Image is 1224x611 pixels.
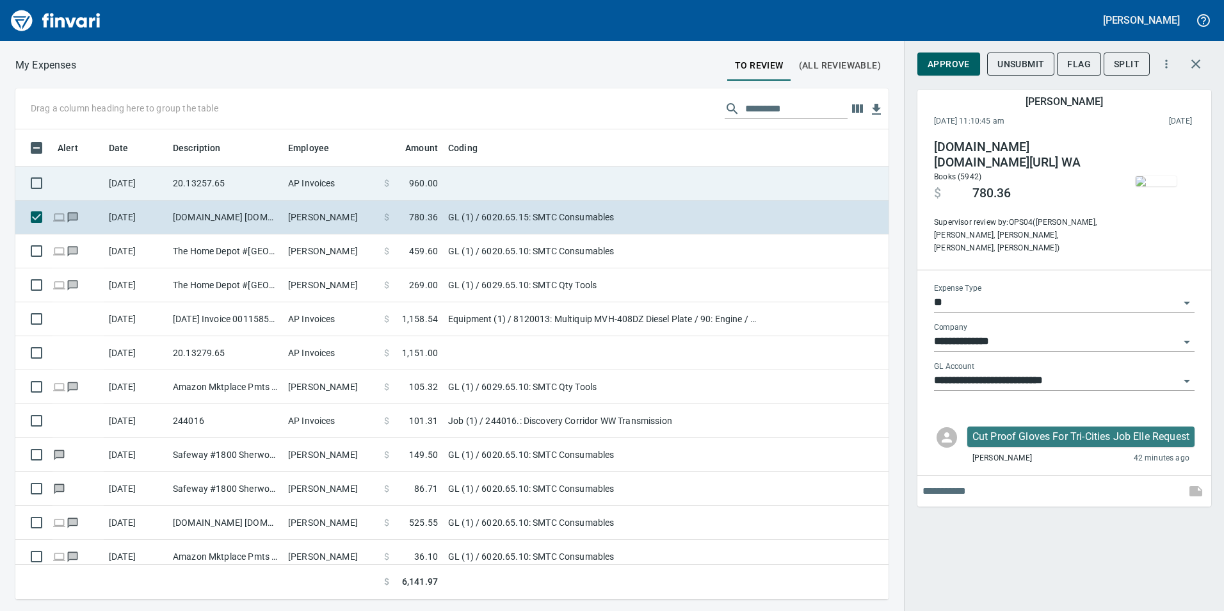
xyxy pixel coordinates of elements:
span: $ [384,414,389,427]
button: Download table [867,100,886,119]
p: Cut Proof Gloves For Tri-Cities Job Elle Request [972,429,1189,444]
span: $ [384,448,389,461]
td: GL (1) / 6020.65.10: SMTC Consumables [443,472,763,506]
td: Safeway #1800 Sherwood OR [168,472,283,506]
span: Online transaction [52,382,66,391]
td: [DATE] [104,167,168,200]
span: Online transaction [52,213,66,221]
span: Supervisor review by: OPS04 ([PERSON_NAME], [PERSON_NAME], [PERSON_NAME], [PERSON_NAME], [PERSON_... [934,216,1108,255]
td: AP Invoices [283,404,379,438]
span: $ [384,245,389,257]
span: Has messages [66,552,79,560]
span: Online transaction [52,281,66,289]
span: Has messages [66,247,79,255]
td: [DATE] Invoice 001158533-0 from Cessco Inc (1-10167) [168,302,283,336]
td: [PERSON_NAME] [283,268,379,302]
span: 780.36 [409,211,438,224]
span: $ [384,211,389,224]
button: Open [1178,372,1196,390]
td: [PERSON_NAME] [283,540,379,574]
span: 269.00 [409,279,438,291]
span: $ [384,313,389,325]
td: GL (1) / 6029.65.10: SMTC Qty Tools [443,268,763,302]
span: To Review [735,58,784,74]
td: [DATE] [104,438,168,472]
span: $ [384,279,389,291]
nav: breadcrumb [15,58,76,73]
td: [DOMAIN_NAME] [DOMAIN_NAME][URL] WA [168,506,283,540]
span: $ [384,550,389,563]
td: [DATE] [104,234,168,268]
span: Employee [288,140,346,156]
td: GL (1) / 6020.65.10: SMTC Consumables [443,540,763,574]
span: This records your note into the expense. If you would like to send a message to an employee inste... [1180,476,1211,507]
span: $ [384,177,389,190]
span: Has messages [66,281,79,289]
td: [PERSON_NAME] [283,472,379,506]
span: This charge was settled by the merchant and appears on the 2025/10/04 statement. [1087,115,1192,128]
span: $ [384,482,389,495]
img: Finvari [8,5,104,36]
span: Books (5942) [934,172,981,181]
td: [DATE] [104,336,168,370]
h5: [PERSON_NAME] [1103,13,1180,27]
span: Description [173,140,238,156]
span: 960.00 [409,177,438,190]
span: Alert [58,140,78,156]
span: Approve [928,56,970,72]
td: [PERSON_NAME] [283,438,379,472]
span: 105.32 [409,380,438,393]
span: $ [934,186,941,201]
span: 780.36 [972,186,1011,201]
td: Amazon Mktplace Pmts [DOMAIN_NAME][URL] WA [168,370,283,404]
button: Approve [917,53,980,76]
span: Coding [448,140,494,156]
td: [DATE] [104,506,168,540]
td: The Home Depot #[GEOGRAPHIC_DATA] [168,268,283,302]
img: receipts%2Ftapani%2F2025-10-06%2FhHr4pQ9rZQXg0bIVbTbB0Wu9arr1__Nr9hBnbz32RVEiF9xpHy_1.jpg [1136,176,1177,186]
span: Has messages [66,518,79,526]
span: Date [109,140,145,156]
span: [DATE] 11:10:45 am [934,115,1087,128]
span: 525.55 [409,516,438,529]
button: Flag [1057,53,1101,76]
td: [DATE] [104,370,168,404]
td: [PERSON_NAME] [283,234,379,268]
span: Unsubmit [997,56,1044,72]
span: 459.60 [409,245,438,257]
span: 42 minutes ago [1134,452,1189,465]
td: [DATE] [104,268,168,302]
span: $ [384,346,389,359]
td: [DATE] [104,540,168,574]
p: Drag a column heading here to group the table [31,102,218,115]
button: Choose columns to display [848,99,867,118]
span: Amount [389,140,438,156]
label: GL Account [934,363,974,370]
td: Amazon Mktplace Pmts [DOMAIN_NAME][URL] WA [168,540,283,574]
span: Date [109,140,129,156]
span: 86.71 [414,482,438,495]
td: Job (1) / 244016.: Discovery Corridor WW Transmission [443,404,763,438]
td: Safeway #1800 Sherwood OR [168,438,283,472]
h4: [DOMAIN_NAME] [DOMAIN_NAME][URL] WA [934,140,1108,170]
td: [DATE] [104,404,168,438]
td: GL (1) / 6020.65.10: SMTC Consumables [443,438,763,472]
span: 149.50 [409,448,438,461]
span: Has messages [66,213,79,221]
span: 101.31 [409,414,438,427]
button: Open [1178,333,1196,351]
label: Expense Type [934,284,981,292]
span: Has messages [52,450,66,459]
span: Online transaction [52,552,66,560]
td: [DATE] [104,472,168,506]
span: Online transaction [52,518,66,526]
button: Split [1104,53,1150,76]
span: 1,158.54 [402,313,438,325]
td: 244016 [168,404,283,438]
span: Coding [448,140,478,156]
td: GL (1) / 6020.65.10: SMTC Consumables [443,234,763,268]
td: AP Invoices [283,336,379,370]
button: Open [1178,294,1196,312]
label: Company [934,323,967,331]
